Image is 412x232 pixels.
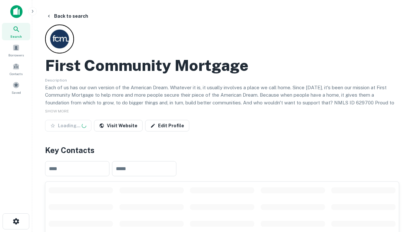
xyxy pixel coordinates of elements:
span: Borrowers [8,53,24,58]
span: SHOW MORE [45,109,69,113]
a: Saved [2,79,30,96]
a: Search [2,23,30,40]
a: Edit Profile [145,120,189,131]
h2: First Community Mortgage [45,56,248,75]
span: Description [45,78,67,82]
span: Search [10,34,22,39]
button: Back to search [44,10,91,22]
iframe: Chat Widget [380,160,412,191]
img: capitalize-icon.png [10,5,23,18]
a: Visit Website [94,120,143,131]
a: Borrowers [2,42,30,59]
h4: Key Contacts [45,144,399,156]
p: Each of us has our own version of the American Dream. Whatever it is, it usually involves a place... [45,84,399,114]
span: Saved [12,90,21,95]
a: Contacts [2,60,30,78]
span: Contacts [10,71,23,76]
